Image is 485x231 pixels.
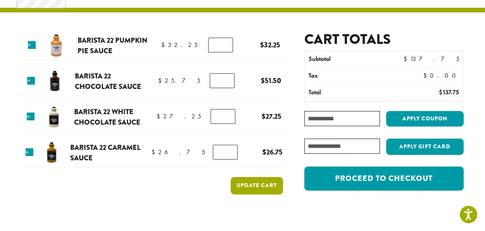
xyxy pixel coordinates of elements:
[305,68,417,84] th: Tax
[260,40,280,50] bdi: 32.25
[27,77,35,85] a: Remove this item
[305,51,399,68] th: Subtotal
[44,33,69,58] img: Barista 22 Pumpkin Pie Sauce
[158,76,200,85] bdi: 25.75
[211,109,235,124] input: Product quantity
[262,111,266,122] span: $
[304,31,463,48] h2: Cart totals
[152,148,158,156] span: $
[213,145,238,160] input: Product quantity
[439,88,459,96] bdi: 137.75
[41,104,67,130] img: Barista 22 White Chocolate Sauce
[75,71,141,92] a: Barista 22 Chocolate Sauce
[262,147,283,157] bdi: 26.75
[161,41,168,49] span: $
[439,88,442,96] span: $
[305,85,400,101] th: Total
[231,177,283,195] button: Update cart
[28,41,36,49] a: Remove this item
[261,75,281,86] bdi: 51.50
[42,69,67,94] img: Barista 22 Chocolate Sauce
[26,148,33,156] a: Remove this item
[210,73,235,88] input: Product quantity
[386,111,464,127] button: Apply coupon
[404,55,459,63] bdi: 137.75
[262,111,281,122] bdi: 27.25
[39,140,64,165] img: Barista 22 Caramel Sauce
[78,35,147,56] a: Barista 22 Pumpkin Pie Sauce
[404,55,410,63] span: $
[262,147,266,157] span: $
[158,76,165,85] span: $
[157,112,163,120] span: $
[261,75,265,86] span: $
[152,148,205,156] bdi: 26.75
[386,139,464,155] button: Apply Gift Card
[157,112,201,120] bdi: 27.25
[208,38,233,52] input: Product quantity
[423,71,430,80] span: $
[260,40,264,50] span: $
[423,71,459,80] bdi: 0.00
[27,113,35,120] a: Remove this item
[161,41,198,49] bdi: 32.25
[70,142,140,163] a: Barista 22 Caramel Sauce
[74,106,140,128] a: Barista 22 White Chocolate Sauce
[304,167,463,191] a: Proceed to checkout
